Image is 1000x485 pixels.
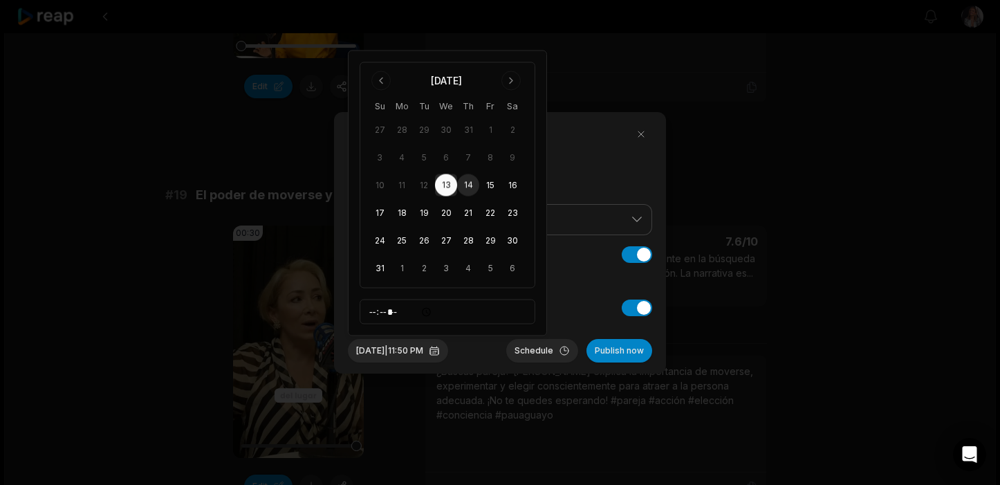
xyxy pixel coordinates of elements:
[413,230,435,252] button: 26
[435,257,457,280] button: 3
[369,257,391,280] button: 31
[457,202,479,224] button: 21
[457,174,479,196] button: 14
[506,339,578,363] button: Schedule
[435,99,457,113] th: Wednesday
[369,230,391,252] button: 24
[457,99,479,113] th: Thursday
[435,174,457,196] button: 13
[391,257,413,280] button: 1
[391,202,413,224] button: 18
[369,202,391,224] button: 17
[501,99,524,113] th: Saturday
[479,99,501,113] th: Friday
[501,202,524,224] button: 23
[479,230,501,252] button: 29
[369,99,391,113] th: Sunday
[501,257,524,280] button: 6
[479,257,501,280] button: 5
[391,99,413,113] th: Monday
[435,202,457,224] button: 20
[391,230,413,252] button: 25
[479,174,501,196] button: 15
[501,230,524,252] button: 30
[457,230,479,252] button: 28
[435,230,457,252] button: 27
[413,202,435,224] button: 19
[348,339,448,363] button: [DATE]|11:50 PM
[371,71,391,91] button: Go to previous month
[501,71,521,91] button: Go to next month
[479,202,501,224] button: 22
[501,174,524,196] button: 16
[457,257,479,280] button: 4
[586,339,652,363] button: Publish now
[413,257,435,280] button: 2
[413,99,435,113] th: Tuesday
[431,74,462,88] div: [DATE]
